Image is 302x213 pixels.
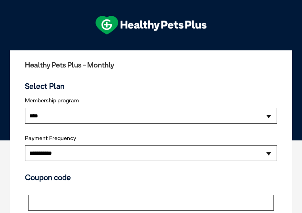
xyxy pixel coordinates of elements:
label: Payment Frequency [25,135,76,142]
label: Membership program [25,97,277,104]
h3: Coupon code [25,173,277,182]
img: hpp-logo-landscape-green-white.png [96,16,206,35]
h3: Select Plan [25,82,277,91]
h2: Healthy Pets Plus - Monthly [25,61,277,69]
